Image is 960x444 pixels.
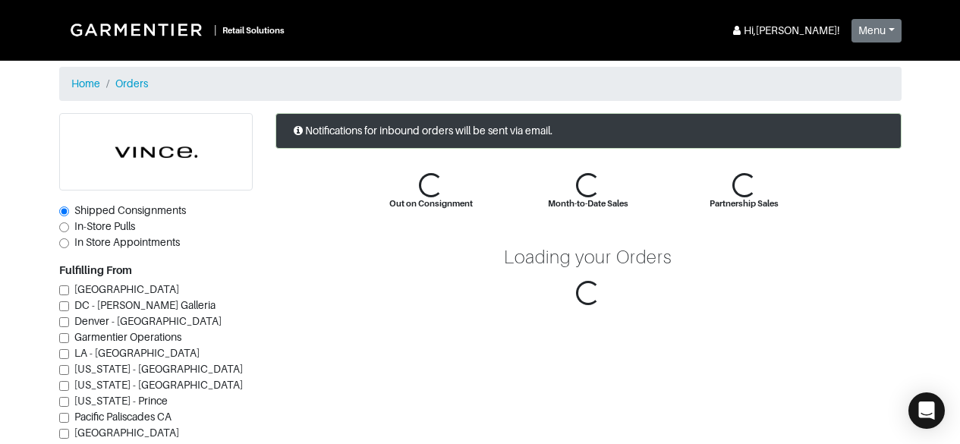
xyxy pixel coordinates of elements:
[59,285,69,295] input: [GEOGRAPHIC_DATA]
[59,301,69,311] input: DC - [PERSON_NAME] Galleria
[548,197,628,210] div: Month-to-Date Sales
[74,379,243,391] span: [US_STATE] - [GEOGRAPHIC_DATA]
[710,197,779,210] div: Partnership Sales
[74,347,200,359] span: LA - [GEOGRAPHIC_DATA]
[59,317,69,327] input: Denver - [GEOGRAPHIC_DATA]
[59,397,69,407] input: [US_STATE] - Prince
[730,23,839,39] div: Hi, [PERSON_NAME] !
[59,381,69,391] input: [US_STATE] - [GEOGRAPHIC_DATA]
[59,333,69,343] input: Garmentier Operations
[74,283,179,295] span: [GEOGRAPHIC_DATA]
[74,204,186,216] span: Shipped Consignments
[851,19,902,43] button: Menu
[74,395,168,407] span: [US_STATE] - Prince
[59,413,69,423] input: Pacific Paliscades CA
[74,220,135,232] span: In-Store Pulls
[71,77,100,90] a: Home
[59,238,69,248] input: In Store Appointments
[59,12,291,47] a: |Retail Solutions
[222,26,285,35] small: Retail Solutions
[59,365,69,375] input: [US_STATE] - [GEOGRAPHIC_DATA]
[74,427,179,439] span: [GEOGRAPHIC_DATA]
[389,197,473,210] div: Out on Consignment
[74,411,172,423] span: Pacific Paliscades CA
[74,331,181,343] span: Garmentier Operations
[74,299,216,311] span: DC - [PERSON_NAME] Galleria
[275,113,902,149] div: Notifications for inbound orders will be sent via email.
[504,247,673,269] div: Loading your Orders
[59,349,69,359] input: LA - [GEOGRAPHIC_DATA]
[908,392,945,429] div: Open Intercom Messenger
[59,67,902,101] nav: breadcrumb
[60,114,252,190] img: cyAkLTq7csKWtL9WARqkkVaF.png
[115,77,148,90] a: Orders
[59,206,69,216] input: Shipped Consignments
[74,363,243,375] span: [US_STATE] - [GEOGRAPHIC_DATA]
[59,222,69,232] input: In-Store Pulls
[59,429,69,439] input: [GEOGRAPHIC_DATA]
[59,263,132,279] label: Fulfilling From
[74,315,222,327] span: Denver - [GEOGRAPHIC_DATA]
[74,236,180,248] span: In Store Appointments
[214,22,216,38] div: |
[62,15,214,44] img: Garmentier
